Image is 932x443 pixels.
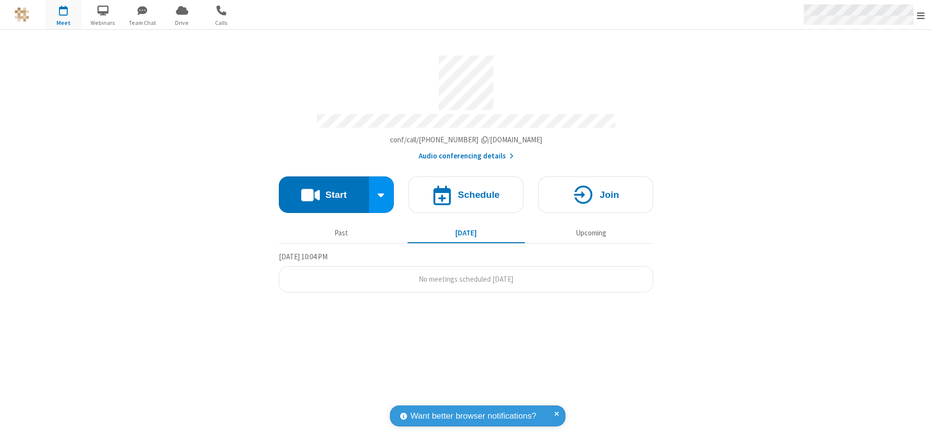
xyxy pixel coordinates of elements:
[85,19,121,27] span: Webinars
[458,190,500,199] h4: Schedule
[325,190,347,199] h4: Start
[419,151,514,162] button: Audio conferencing details
[390,135,543,146] button: Copy my meeting room linkCopy my meeting room link
[419,274,513,284] span: No meetings scheduled [DATE]
[390,135,543,144] span: Copy my meeting room link
[532,224,650,242] button: Upcoming
[408,176,524,213] button: Schedule
[279,252,328,261] span: [DATE] 10:04 PM
[369,176,394,213] div: Start conference options
[15,7,29,22] img: QA Selenium DO NOT DELETE OR CHANGE
[600,190,619,199] h4: Join
[279,176,369,213] button: Start
[283,224,400,242] button: Past
[45,19,82,27] span: Meet
[279,251,653,293] section: Today's Meetings
[203,19,240,27] span: Calls
[410,410,536,423] span: Want better browser notifications?
[164,19,200,27] span: Drive
[124,19,161,27] span: Team Chat
[538,176,653,213] button: Join
[408,224,525,242] button: [DATE]
[279,48,653,162] section: Account details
